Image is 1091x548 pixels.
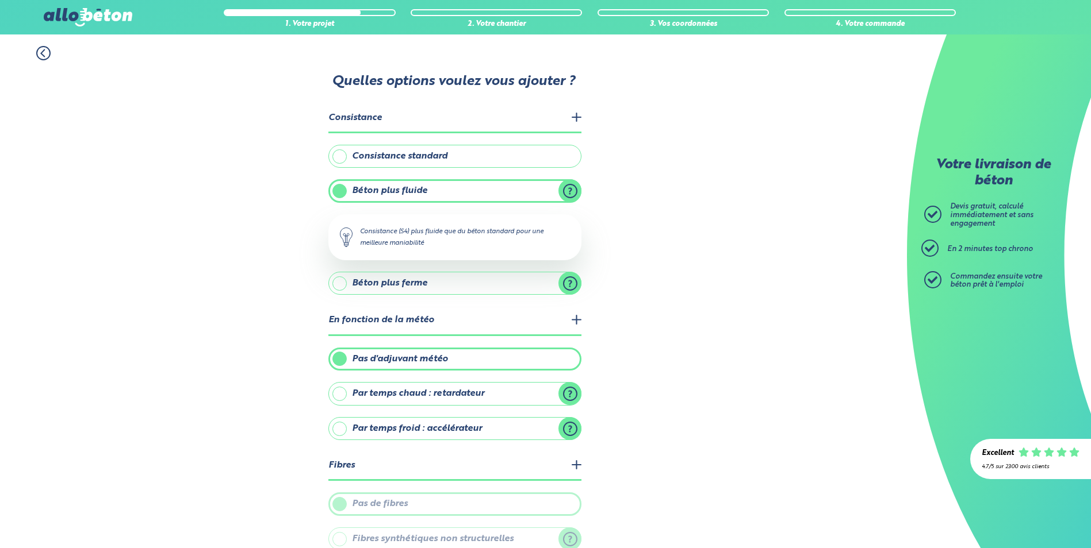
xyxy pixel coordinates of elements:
[989,503,1078,535] iframe: Help widget launcher
[947,245,1033,253] span: En 2 minutes top chrono
[927,157,1059,189] p: Votre livraison de béton
[411,20,582,29] div: 2. Votre chantier
[224,20,395,29] div: 1. Votre projet
[328,145,581,168] label: Consistance standard
[327,74,580,90] p: Quelles options voulez vous ajouter ?
[44,8,132,26] img: allobéton
[328,214,581,260] div: Consistance (S4) plus fluide que du béton standard pour une meilleure maniabilité
[982,449,1014,458] div: Excellent
[328,492,581,515] label: Pas de fibres
[328,348,581,371] label: Pas d'adjuvant météo
[328,104,581,133] legend: Consistance
[328,272,581,295] label: Béton plus ferme
[982,464,1079,470] div: 4.7/5 sur 2300 avis clients
[328,382,581,405] label: Par temps chaud : retardateur
[784,20,956,29] div: 4. Votre commande
[328,306,581,335] legend: En fonction de la météo
[328,451,581,481] legend: Fibres
[950,273,1042,289] span: Commandez ensuite votre béton prêt à l'emploi
[598,20,769,29] div: 3. Vos coordonnées
[950,203,1033,227] span: Devis gratuit, calculé immédiatement et sans engagement
[328,179,581,202] label: Béton plus fluide
[328,417,581,440] label: Par temps froid : accélérateur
